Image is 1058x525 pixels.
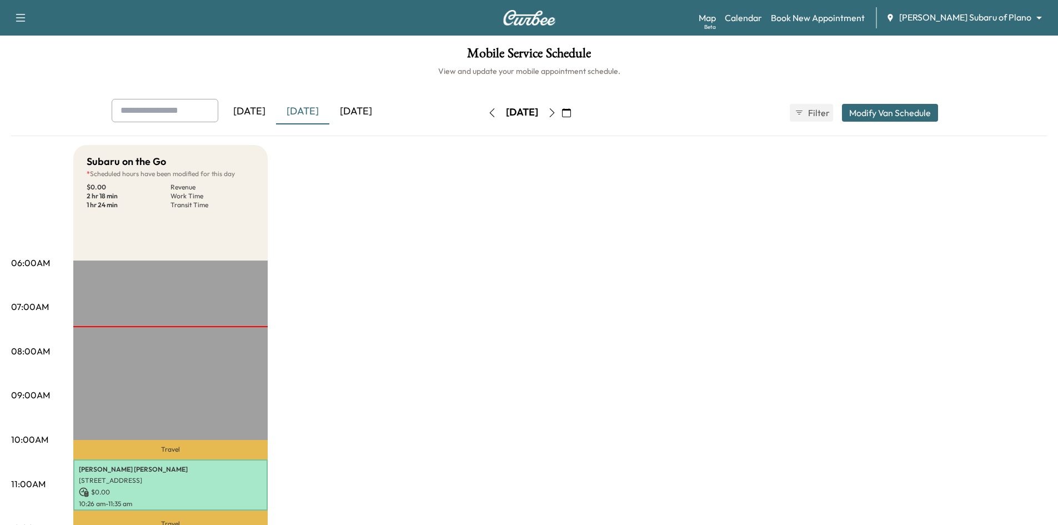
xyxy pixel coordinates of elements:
button: Modify Van Schedule [842,104,938,122]
a: MapBeta [699,11,716,24]
h6: View and update your mobile appointment schedule. [11,66,1047,77]
p: $ 0.00 [79,487,262,497]
div: [DATE] [506,106,538,119]
p: Transit Time [171,201,254,209]
p: 10:26 am - 11:35 am [79,499,262,508]
p: 07:00AM [11,300,49,313]
img: Curbee Logo [503,10,556,26]
p: 1 hr 24 min [87,201,171,209]
p: 11:00AM [11,477,46,491]
p: 2 hr 18 min [87,192,171,201]
span: [PERSON_NAME] Subaru of Plano [899,11,1031,24]
p: $ 0.00 [87,183,171,192]
p: 09:00AM [11,388,50,402]
p: Revenue [171,183,254,192]
div: [DATE] [329,99,383,124]
h5: Subaru on the Go [87,154,166,169]
p: 10:00AM [11,433,48,446]
p: 06:00AM [11,256,50,269]
p: 08:00AM [11,344,50,358]
p: [PERSON_NAME] [PERSON_NAME] [79,465,262,474]
div: Beta [704,23,716,31]
a: Calendar [725,11,762,24]
p: Scheduled hours have been modified for this day [87,169,254,178]
div: [DATE] [223,99,276,124]
p: [STREET_ADDRESS] [79,476,262,485]
button: Filter [790,104,833,122]
div: [DATE] [276,99,329,124]
a: Book New Appointment [771,11,865,24]
p: Work Time [171,192,254,201]
span: Filter [808,106,828,119]
p: Travel [73,440,268,459]
h1: Mobile Service Schedule [11,47,1047,66]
